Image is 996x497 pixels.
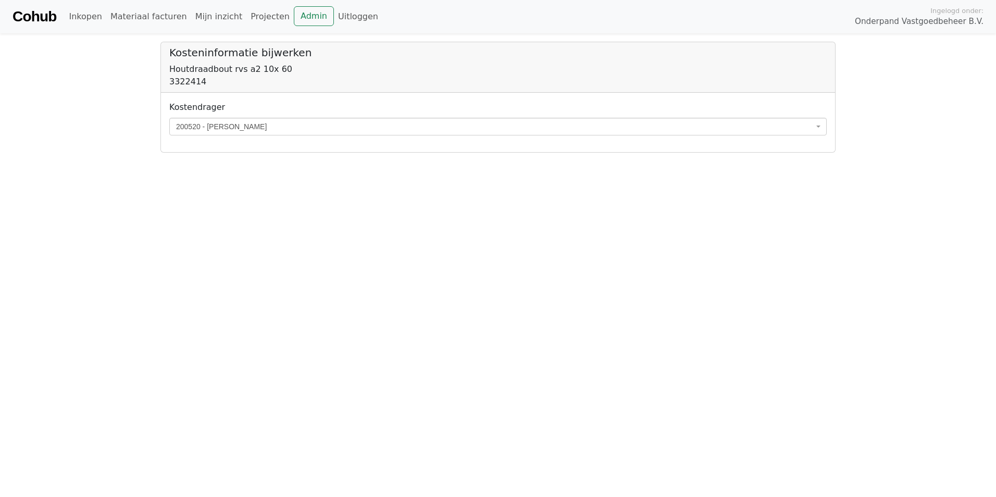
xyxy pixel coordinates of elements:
[176,121,814,132] span: 200520 - Aankopen Voskamp
[855,16,983,28] span: Onderpand Vastgoedbeheer B.V.
[294,6,334,26] a: Admin
[169,118,827,135] span: 200520 - Aankopen Voskamp
[106,6,191,27] a: Materiaal facturen
[246,6,294,27] a: Projecten
[13,4,56,29] a: Cohub
[169,46,827,59] h5: Kosteninformatie bijwerken
[169,76,827,88] div: 3322414
[169,101,225,114] label: Kostendrager
[334,6,382,27] a: Uitloggen
[65,6,106,27] a: Inkopen
[191,6,247,27] a: Mijn inzicht
[169,63,827,76] div: Houtdraadbout rvs a2 10x 60
[930,6,983,16] span: Ingelogd onder:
